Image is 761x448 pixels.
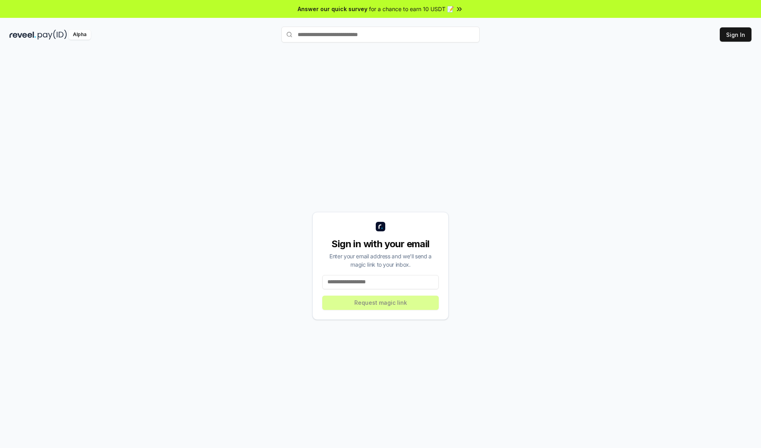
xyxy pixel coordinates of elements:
img: reveel_dark [10,30,36,40]
button: Sign In [720,27,751,42]
span: Answer our quick survey [298,5,367,13]
div: Alpha [69,30,91,40]
img: pay_id [38,30,67,40]
span: for a chance to earn 10 USDT 📝 [369,5,454,13]
div: Sign in with your email [322,238,439,250]
img: logo_small [376,222,385,231]
div: Enter your email address and we’ll send a magic link to your inbox. [322,252,439,269]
